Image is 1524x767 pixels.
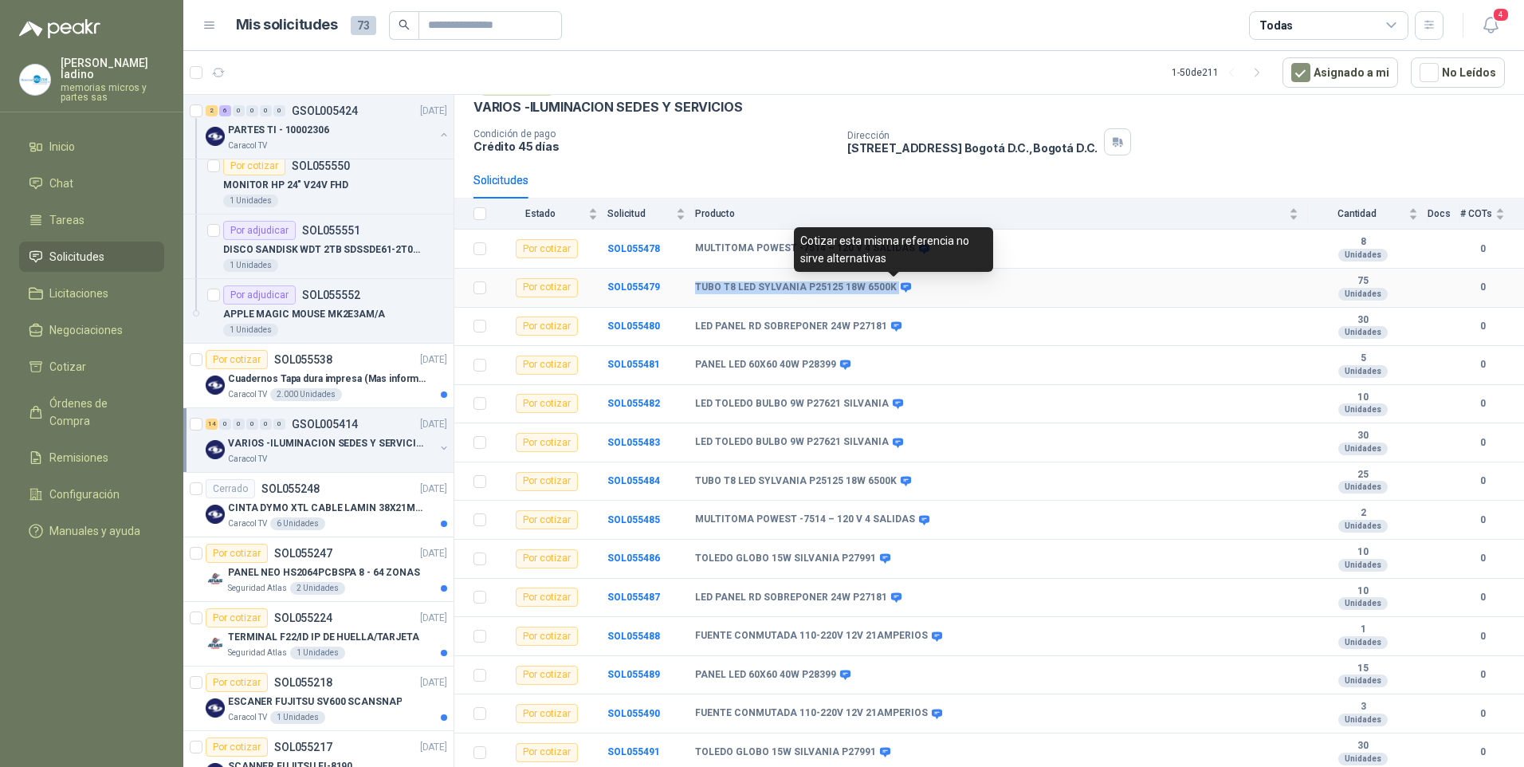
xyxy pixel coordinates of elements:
b: SOL055491 [607,746,660,757]
div: Cerrado [206,479,255,498]
div: Unidades [1338,753,1388,765]
p: ESCANER FUJITSU SV600 SCANSNAP [228,694,402,710]
b: LED TOLEDO BULBO 9W P27621 SILVANIA [695,436,889,449]
span: Tareas [49,211,84,229]
p: [DATE] [420,352,447,368]
a: SOL055490 [607,708,660,719]
div: Unidades [1338,365,1388,378]
b: SOL055485 [607,514,660,525]
div: Unidades [1338,559,1388,572]
p: DISCO SANDISK WDT 2TB SDSSDE61-2T00-G25 [223,242,422,258]
button: 4 [1476,11,1505,40]
b: 0 [1460,513,1505,528]
p: [DATE] [420,104,447,119]
span: Negociaciones [49,321,123,339]
b: 10 [1308,391,1418,404]
div: Por cotizar [516,549,578,568]
a: Tareas [19,205,164,235]
div: Por adjudicar [223,285,296,305]
img: Company Logo [206,634,225,653]
div: 1 Unidades [223,195,278,207]
a: Negociaciones [19,315,164,345]
b: 10 [1308,546,1418,559]
div: 0 [233,419,245,430]
div: 6 [219,105,231,116]
button: No Leídos [1411,57,1505,88]
th: # COTs [1460,199,1524,230]
b: 0 [1460,435,1505,450]
div: 0 [233,105,245,116]
b: 75 [1308,275,1418,288]
p: Caracol TV [228,140,267,152]
b: 0 [1460,590,1505,605]
b: TOLEDO GLOBO 15W SILVANIA P27991 [695,553,876,565]
a: Chat [19,168,164,199]
a: SOL055484 [607,475,660,486]
b: SOL055483 [607,437,660,448]
p: [DATE] [420,482,447,497]
b: 0 [1460,745,1505,760]
a: SOL055482 [607,398,660,409]
span: Chat [49,175,73,192]
b: SOL055489 [607,669,660,680]
b: MULTITOMA POWEST -7514 – 120 V 4 SALIDAS [695,242,915,255]
b: 0 [1460,551,1505,566]
p: VARIOS -ILUMINACION SEDES Y SERVICIOS [473,99,742,116]
b: 3 [1308,701,1418,714]
img: Company Logo [206,505,225,524]
p: Caracol TV [228,517,267,530]
b: SOL055478 [607,243,660,254]
div: Unidades [1338,597,1388,610]
b: TUBO T8 LED SYLVANIA P25125 18W 6500K [695,281,897,294]
div: 2 [206,105,218,116]
b: 0 [1460,280,1505,295]
p: PARTES TI - 10002306 [228,123,329,138]
span: Solicitudes [49,248,104,265]
p: SOL055248 [261,483,320,494]
b: SOL055479 [607,281,660,293]
div: Por cotizar [206,737,268,757]
div: 0 [273,419,285,430]
th: Docs [1428,199,1460,230]
b: 30 [1308,740,1418,753]
p: SOL055551 [302,225,360,236]
h1: Mis solicitudes [236,14,338,37]
a: Órdenes de Compra [19,388,164,436]
a: Solicitudes [19,242,164,272]
b: LED PANEL RD SOBREPONER 24W P27181 [695,592,887,604]
div: Por cotizar [206,544,268,563]
b: SOL055481 [607,359,660,370]
p: [DATE] [420,546,447,561]
span: 73 [351,16,376,35]
a: Por cotizarSOL055224[DATE] Company LogoTERMINAL F22/ID IP DE HUELLA/TARJETASeguridad Atlas1 Unidades [183,602,454,667]
div: Unidades [1338,442,1388,455]
div: Unidades [1338,636,1388,649]
a: Remisiones [19,442,164,473]
p: SOL055552 [302,289,360,301]
a: Licitaciones [19,278,164,309]
b: SOL055486 [607,553,660,564]
span: Cantidad [1308,208,1405,219]
p: SOL055224 [274,612,332,623]
div: Unidades [1338,481,1388,494]
div: 6 Unidades [270,517,325,530]
b: 5 [1308,352,1418,365]
div: 1 Unidades [223,259,278,272]
div: Todas [1259,17,1293,34]
span: Cotizar [49,358,86,376]
b: 2 [1308,507,1418,520]
div: Por cotizar [516,704,578,723]
img: Company Logo [206,440,225,459]
div: Solicitudes [473,171,528,189]
a: 14 0 0 0 0 0 GSOL005414[DATE] Company LogoVARIOS -ILUMINACION SEDES Y SERVICIOSCaracol TV [206,415,450,466]
th: Cantidad [1308,199,1428,230]
b: 15 [1308,663,1418,675]
div: Unidades [1338,249,1388,262]
p: PANEL NEO HS2064PCBSPA 8 - 64 ZONAS [228,565,420,580]
a: CerradoSOL055248[DATE] Company LogoCINTA DYMO XTL CABLE LAMIN 38X21MMBLANCOCaracol TV6 Unidades [183,473,454,537]
p: SOL055538 [274,354,332,365]
a: SOL055480 [607,321,660,332]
